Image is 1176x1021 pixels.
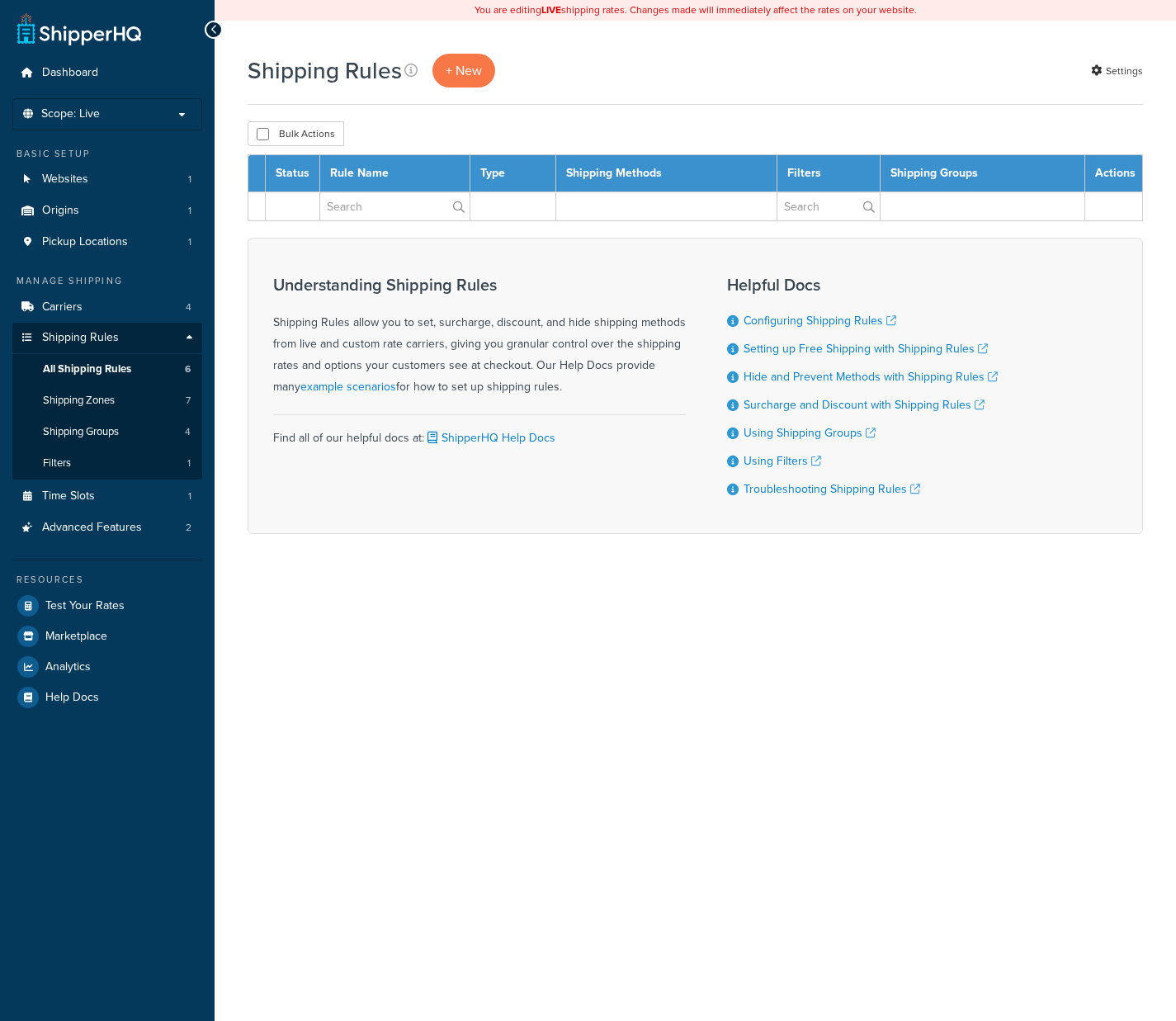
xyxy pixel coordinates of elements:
[12,147,202,161] div: Basic Setup
[12,196,202,226] li: Origins
[188,235,191,249] span: 1
[880,155,1084,192] th: Shipping Groups
[45,691,99,705] span: Help Docs
[273,414,686,449] div: Find all of our helpful docs at:
[320,155,470,192] th: Rule Name
[12,354,202,385] a: All Shipping Rules 6
[12,385,202,416] li: Shipping Zones
[186,394,191,408] span: 7
[42,204,79,218] span: Origins
[12,683,202,712] a: Help Docs
[12,292,202,323] a: Carriers 4
[42,300,83,314] span: Carriers
[12,573,202,587] div: Resources
[12,652,202,682] a: Analytics
[320,192,470,220] input: Search
[12,227,202,258] li: Pickup Locations
[446,61,482,80] span: + New
[541,2,561,17] b: LIVE
[43,456,71,470] span: Filters
[12,513,202,543] li: Advanced Features
[744,452,821,470] a: Using Filters
[42,489,95,503] span: Time Slots
[188,173,191,187] span: 1
[12,622,202,651] a: Marketplace
[12,513,202,543] a: Advanced Features 2
[43,362,131,376] span: All Shipping Rules
[273,276,686,398] div: Shipping Rules allow you to set, surcharge, discount, and hide shipping methods from live and cus...
[12,417,202,447] a: Shipping Groups 4
[248,54,402,87] h1: Shipping Rules
[188,489,191,503] span: 1
[12,417,202,447] li: Shipping Groups
[777,192,880,220] input: Search
[12,323,202,480] li: Shipping Rules
[12,481,202,512] li: Time Slots
[12,481,202,512] a: Time Slots 1
[12,164,202,195] a: Websites 1
[1091,59,1143,83] a: Settings
[185,362,191,376] span: 6
[744,480,920,498] a: Troubleshooting Shipping Rules
[12,292,202,323] li: Carriers
[45,660,91,674] span: Analytics
[42,521,142,535] span: Advanced Features
[744,396,985,414] a: Surcharge and Discount with Shipping Rules
[45,630,107,644] span: Marketplace
[744,340,988,357] a: Setting up Free Shipping with Shipping Rules
[188,204,191,218] span: 1
[470,155,555,192] th: Type
[187,456,191,470] span: 1
[12,448,202,479] a: Filters 1
[1085,155,1143,192] th: Actions
[185,425,191,439] span: 4
[727,276,998,294] h3: Helpful Docs
[43,425,119,439] span: Shipping Groups
[45,599,125,613] span: Test Your Rates
[12,448,202,479] li: Filters
[266,155,320,192] th: Status
[12,164,202,195] li: Websites
[744,368,998,385] a: Hide and Prevent Methods with Shipping Rules
[43,394,115,408] span: Shipping Zones
[12,354,202,385] li: All Shipping Rules
[186,521,191,535] span: 2
[777,155,880,192] th: Filters
[273,276,686,294] h3: Understanding Shipping Rules
[556,155,777,192] th: Shipping Methods
[12,227,202,258] a: Pickup Locations 1
[424,429,555,447] a: ShipperHQ Help Docs
[432,54,495,87] a: + New
[42,173,88,187] span: Websites
[12,58,202,88] a: Dashboard
[12,591,202,621] a: Test Your Rates
[42,66,98,80] span: Dashboard
[744,424,876,442] a: Using Shipping Groups
[248,121,344,146] button: Bulk Actions
[12,385,202,416] a: Shipping Zones 7
[12,274,202,288] div: Manage Shipping
[42,235,128,249] span: Pickup Locations
[186,300,191,314] span: 4
[12,323,202,353] a: Shipping Rules
[12,196,202,226] a: Origins 1
[300,378,396,395] a: example scenarios
[744,312,896,329] a: Configuring Shipping Rules
[17,12,141,45] a: ShipperHQ Home
[42,331,119,345] span: Shipping Rules
[41,107,100,121] span: Scope: Live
